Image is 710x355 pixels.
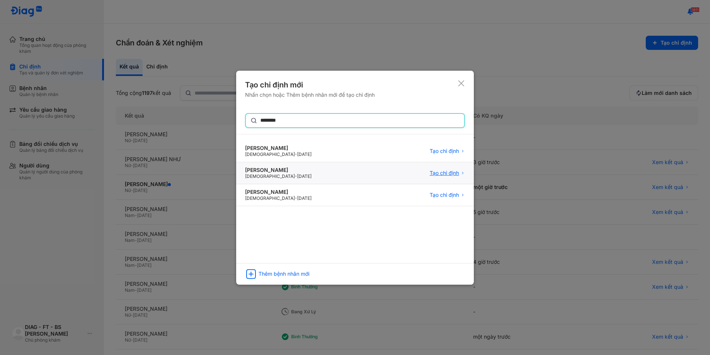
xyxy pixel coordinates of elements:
[430,170,459,176] span: Tạo chỉ định
[295,173,297,179] span: -
[430,148,459,154] span: Tạo chỉ định
[297,195,312,201] span: [DATE]
[297,151,312,157] span: [DATE]
[295,195,297,201] span: -
[297,173,312,179] span: [DATE]
[245,173,295,179] span: [DEMOGRAPHIC_DATA]
[295,151,297,157] span: -
[245,80,375,90] div: Tạo chỉ định mới
[245,145,312,151] div: [PERSON_NAME]
[245,189,312,195] div: [PERSON_NAME]
[245,167,312,173] div: [PERSON_NAME]
[258,271,309,277] div: Thêm bệnh nhân mới
[245,92,375,98] div: Nhấn chọn hoặc Thêm bệnh nhân mới để tạo chỉ định
[245,195,295,201] span: [DEMOGRAPHIC_DATA]
[430,192,459,198] span: Tạo chỉ định
[245,151,295,157] span: [DEMOGRAPHIC_DATA]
